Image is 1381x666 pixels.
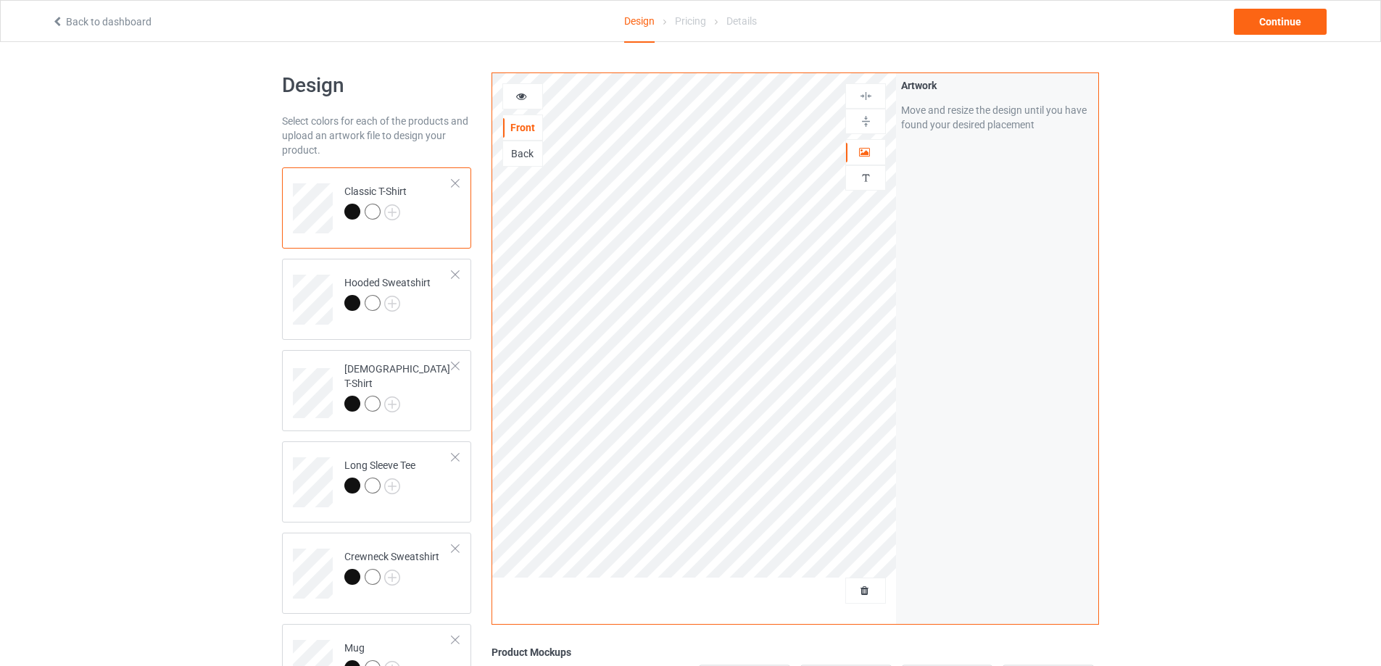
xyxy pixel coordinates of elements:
[1234,9,1327,35] div: Continue
[344,275,431,310] div: Hooded Sweatshirt
[675,1,706,41] div: Pricing
[503,146,542,161] div: Back
[282,114,471,157] div: Select colors for each of the products and upload an artwork file to design your product.
[384,396,400,412] img: svg+xml;base64,PD94bWwgdmVyc2lvbj0iMS4wIiBlbmNvZGluZz0iVVRGLTgiPz4KPHN2ZyB3aWR0aD0iMjJweCIgaGVpZ2...
[344,184,407,219] div: Classic T-Shirt
[503,120,542,135] div: Front
[282,441,471,523] div: Long Sleeve Tee
[282,259,471,340] div: Hooded Sweatshirt
[859,115,873,128] img: svg%3E%0A
[492,645,1099,659] div: Product Mockups
[384,204,400,220] img: svg+xml;base64,PD94bWwgdmVyc2lvbj0iMS4wIiBlbmNvZGluZz0iVVRGLTgiPz4KPHN2ZyB3aWR0aD0iMjJweCIgaGVpZ2...
[384,570,400,586] img: svg+xml;base64,PD94bWwgdmVyc2lvbj0iMS4wIiBlbmNvZGluZz0iVVRGLTgiPz4KPHN2ZyB3aWR0aD0iMjJweCIgaGVpZ2...
[282,533,471,614] div: Crewneck Sweatshirt
[344,458,415,493] div: Long Sleeve Tee
[384,478,400,494] img: svg+xml;base64,PD94bWwgdmVyc2lvbj0iMS4wIiBlbmNvZGluZz0iVVRGLTgiPz4KPHN2ZyB3aWR0aD0iMjJweCIgaGVpZ2...
[384,296,400,312] img: svg+xml;base64,PD94bWwgdmVyc2lvbj0iMS4wIiBlbmNvZGluZz0iVVRGLTgiPz4KPHN2ZyB3aWR0aD0iMjJweCIgaGVpZ2...
[901,103,1093,132] div: Move and resize the design until you have found your desired placement
[859,89,873,103] img: svg%3E%0A
[282,72,471,99] h1: Design
[726,1,757,41] div: Details
[344,362,452,411] div: [DEMOGRAPHIC_DATA] T-Shirt
[51,16,152,28] a: Back to dashboard
[282,167,471,249] div: Classic T-Shirt
[859,171,873,185] img: svg%3E%0A
[624,1,655,43] div: Design
[901,78,1093,93] div: Artwork
[282,350,471,431] div: [DEMOGRAPHIC_DATA] T-Shirt
[344,549,439,584] div: Crewneck Sweatshirt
